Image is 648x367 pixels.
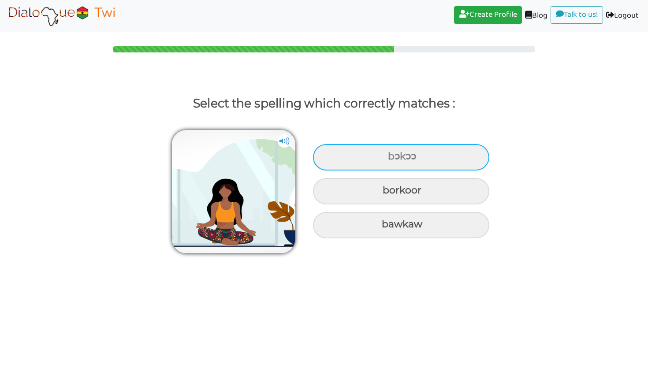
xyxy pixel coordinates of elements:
a: Blog [522,6,551,26]
a: Talk to us! [551,6,603,24]
img: cuNL5YgAAAABJRU5ErkJggg== [278,134,291,148]
a: Logout [603,6,642,26]
a: Create Profile [454,6,522,24]
p: Select the spelling which correctly matches : [16,93,632,114]
img: Select Course Page [6,5,117,27]
div: bɔkɔɔ [313,144,489,171]
div: bawkaw [313,212,489,238]
img: yoga-calm-girl.png [172,130,295,253]
div: borkoor [313,178,489,204]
